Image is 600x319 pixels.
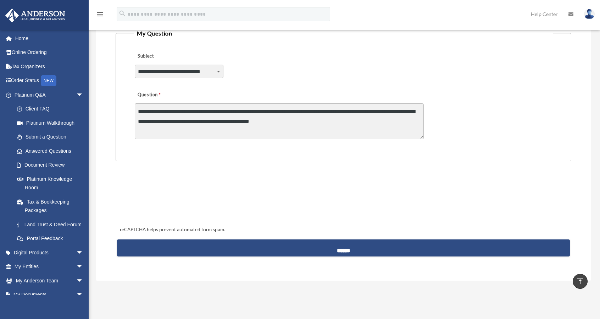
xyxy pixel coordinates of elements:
[76,260,90,274] span: arrow_drop_down
[5,88,94,102] a: Platinum Q&Aarrow_drop_down
[134,28,552,38] legend: My Question
[5,59,94,74] a: Tax Organizers
[10,130,90,144] a: Submit a Question
[5,274,94,288] a: My Anderson Teamarrow_drop_down
[96,10,104,18] i: menu
[5,260,94,274] a: My Entitiesarrow_drop_down
[3,9,67,22] img: Anderson Advisors Platinum Portal
[118,10,126,17] i: search
[76,288,90,302] span: arrow_drop_down
[76,274,90,288] span: arrow_drop_down
[584,9,595,19] img: User Pic
[117,226,570,234] div: reCAPTCHA helps prevent automated form spam.
[10,217,94,232] a: Land Trust & Deed Forum
[76,88,90,102] span: arrow_drop_down
[96,12,104,18] a: menu
[10,195,94,217] a: Tax & Bookkeeping Packages
[76,245,90,260] span: arrow_drop_down
[5,45,94,60] a: Online Ordering
[5,31,94,45] a: Home
[10,158,94,172] a: Document Review
[135,90,190,100] label: Question
[10,232,94,246] a: Portal Feedback
[41,75,56,86] div: NEW
[5,245,94,260] a: Digital Productsarrow_drop_down
[10,144,94,158] a: Answered Questions
[573,274,588,289] a: vertical_align_top
[118,183,226,211] iframe: reCAPTCHA
[5,288,94,302] a: My Documentsarrow_drop_down
[10,172,94,195] a: Platinum Knowledge Room
[5,74,94,88] a: Order StatusNEW
[10,116,94,130] a: Platinum Walkthrough
[10,102,94,116] a: Client FAQ
[576,277,584,285] i: vertical_align_top
[135,52,202,61] label: Subject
